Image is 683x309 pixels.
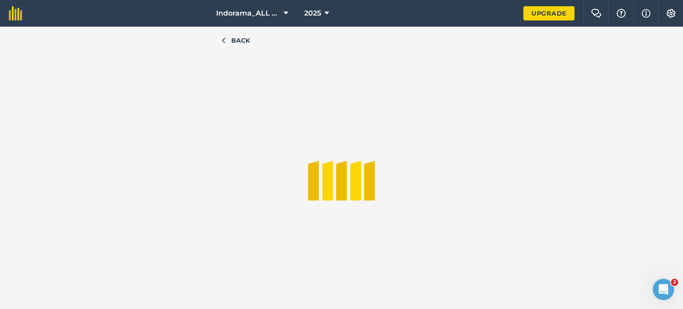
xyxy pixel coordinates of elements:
[221,36,250,45] button: Back
[616,9,627,18] img: A question mark icon
[9,6,22,20] img: fieldmargin Logo
[231,36,250,45] span: Back
[216,8,280,19] span: Indorama_ALL Fields
[671,279,678,286] span: 2
[304,8,321,19] span: 2025
[591,9,602,18] img: Two speech bubbles overlapping with the left bubble in the forefront
[653,279,674,300] iframe: Intercom live chat
[642,8,651,19] img: svg+xml;base64,PHN2ZyB4bWxucz0iaHR0cDovL3d3dy53My5vcmcvMjAwMC9zdmciIHdpZHRoPSIxNyIgaGVpZ2h0PSIxNy...
[523,6,575,20] a: Upgrade
[666,9,676,18] img: A cog icon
